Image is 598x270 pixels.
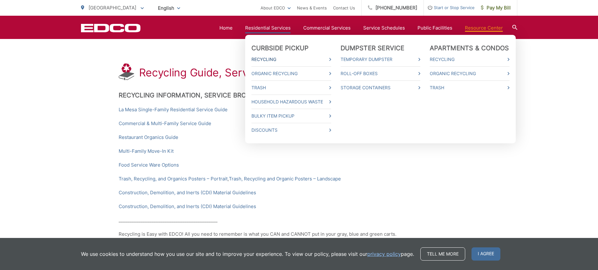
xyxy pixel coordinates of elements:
a: Trash, Recycling, and Organics Posters – Portrait [119,175,228,183]
a: Recycling [251,56,331,63]
a: Bulky Item Pickup [251,112,331,120]
span: I agree [471,247,500,261]
a: Discounts [251,126,331,134]
a: Trash [251,84,331,91]
a: Food Service Ware Options [119,161,179,169]
a: La Mesa Single-Family Residential Service Guide [119,106,228,113]
a: Home [219,24,233,32]
a: About EDCO [261,4,291,12]
a: Construction, Demolition, and Inerts (CDI) Material Guidelines [119,189,256,196]
a: Service Schedules [363,24,405,32]
a: Household Hazardous Waste [251,98,331,106]
a: Restaurant Organics Guide [119,134,178,141]
p: , [119,175,480,183]
a: Curbside Pickup [251,44,309,52]
a: Roll-Off Boxes [341,70,420,77]
h1: Recycling Guide, Service Brochures & Posters [139,66,367,79]
a: Resource Center [465,24,503,32]
a: Temporary Dumpster [341,56,420,63]
a: Storage Containers [341,84,420,91]
h2: Recycling Information, Service Brochures & Posters [119,91,480,99]
span: [GEOGRAPHIC_DATA] [89,5,136,11]
span: English [153,3,185,14]
a: Organic Recycling [251,70,331,77]
a: Recycling [430,56,509,63]
a: privacy policy [367,250,401,258]
a: Tell me more [420,247,465,261]
p: _____________________________________________ [119,217,480,224]
a: Construction, Demolition, and Inerts (CDI) Material Guidelines [119,203,256,210]
a: Contact Us [333,4,355,12]
a: Multi-Family Move-In Kit [119,147,174,155]
a: Dumpster Service [341,44,405,52]
a: News & Events [297,4,327,12]
a: Trash [430,84,509,91]
a: Commercial & Multi-Family Service Guide [119,120,211,127]
a: EDCD logo. Return to the homepage. [81,24,141,32]
a: Residential Services [245,24,291,32]
a: Public Facilities [418,24,452,32]
p: We use cookies to understand how you use our site and to improve your experience. To view our pol... [81,250,414,258]
a: Commercial Services [303,24,351,32]
p: Recycling is Easy with EDCO! All you need to remember is what you CAN and CANNOT put in your gray... [119,230,480,238]
a: Apartments & Condos [430,44,509,52]
a: Organic Recycling [430,70,509,77]
a: Trash, Recycling and Organic Posters – Landscape [229,175,341,183]
span: Pay My Bill [481,4,511,12]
